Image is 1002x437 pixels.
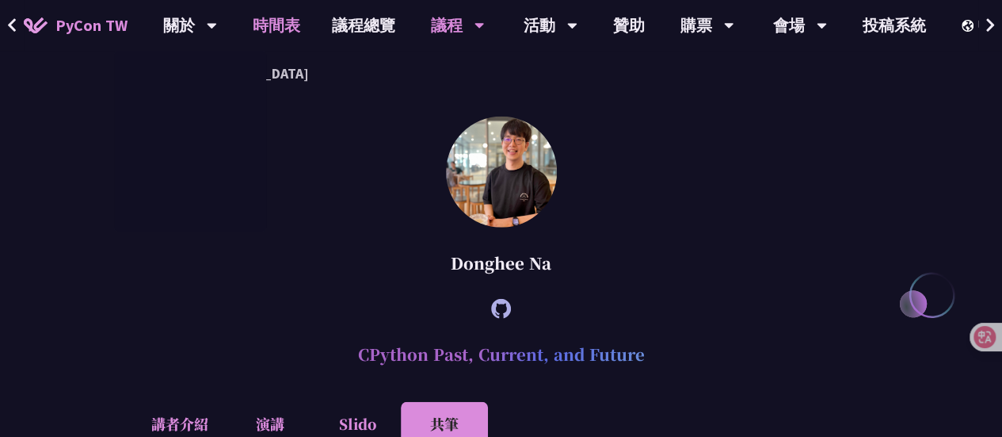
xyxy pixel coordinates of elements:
h2: CPython Past, Current, and Future [133,331,869,378]
div: Donghee Na [133,240,869,287]
span: PyCon TW [55,13,128,37]
img: Locale Icon [962,20,977,32]
a: PyCon [GEOGRAPHIC_DATA] [114,55,266,92]
img: Home icon of PyCon TW 2025 [24,17,48,33]
img: Donghee Na [446,117,557,228]
a: PyCon TW [8,6,143,45]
